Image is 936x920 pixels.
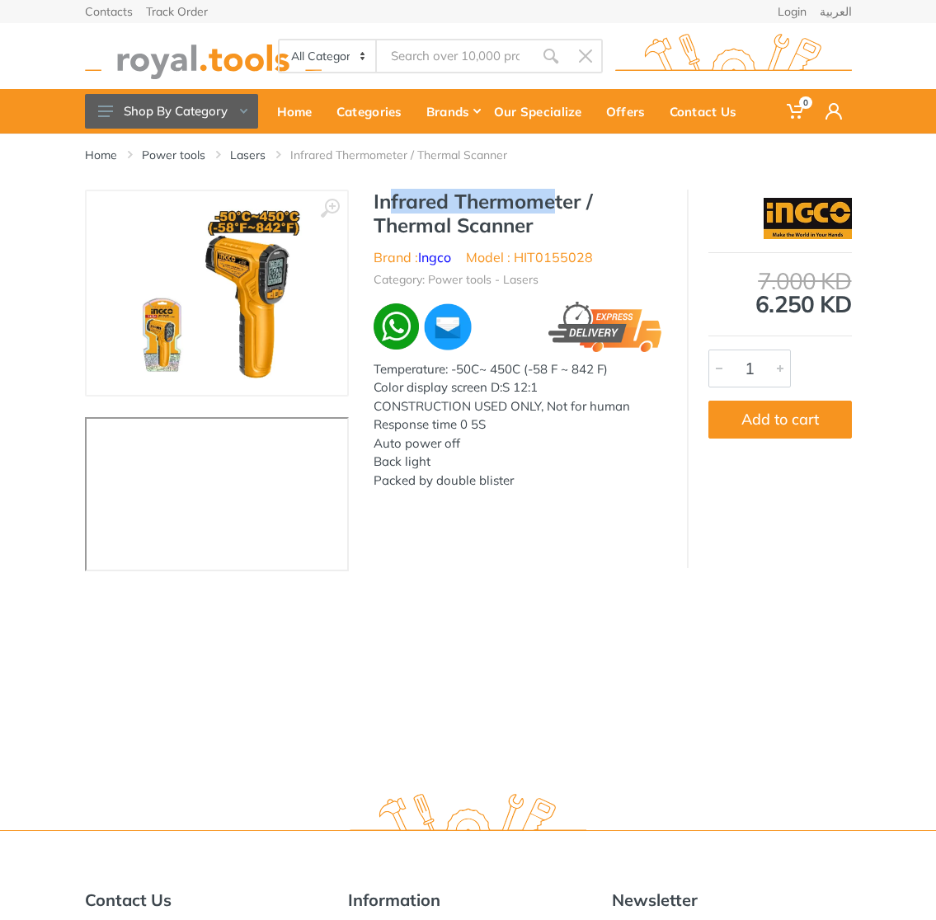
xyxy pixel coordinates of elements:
a: Lasers [230,147,266,163]
a: Ingco [418,249,451,265]
a: Home [85,147,117,163]
div: Temperature: -50C~ 450C (-58 F ~ 842 F) Color display screen D:S 12:1 CONSTRUCTION USED ONLY, Not... [374,360,662,491]
a: Home [270,89,329,134]
h5: Contact Us [85,890,324,910]
img: Royal Tools - Infrared Thermometer / Thermal Scanner [131,208,302,378]
a: Contacts [85,6,133,17]
div: Our Specialize [487,94,599,129]
img: ma.webp [422,302,473,352]
img: royal.tools Logo [615,34,852,79]
img: express.png [548,302,661,352]
li: Infrared Thermometer / Thermal Scanner [290,147,532,163]
li: Model : HIT0155028 [466,247,593,267]
li: Category: Power tools - Lasers [374,271,539,289]
h1: Infrared Thermometer / Thermal Scanner [374,190,662,237]
div: 7.000 KD [708,270,852,293]
a: Login [778,6,807,17]
img: royal.tools Logo [350,794,586,839]
div: Home [270,94,329,129]
select: Category [280,40,377,72]
div: Brands [419,94,487,129]
img: wa.webp [374,303,420,350]
a: Categories [329,89,419,134]
div: Contact Us [662,94,754,129]
a: Our Specialize [487,89,599,134]
a: Offers [599,89,662,134]
img: royal.tools Logo [85,34,322,79]
div: Categories [329,94,419,129]
div: 6.250 KD [708,270,852,316]
a: 0 [777,89,816,134]
li: Brand : [374,247,451,267]
a: العربية [820,6,852,17]
a: Contact Us [662,89,754,134]
span: 0 [799,96,812,109]
h5: Newsletter [612,890,851,910]
h5: Information [348,890,587,910]
button: Shop By Category [85,94,258,129]
input: Site search [377,39,534,73]
nav: breadcrumb [85,147,852,163]
a: Track Order [146,6,208,17]
a: Power tools [142,147,205,163]
button: Add to cart [708,401,852,439]
div: Offers [599,94,662,129]
img: Ingco [764,198,852,239]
